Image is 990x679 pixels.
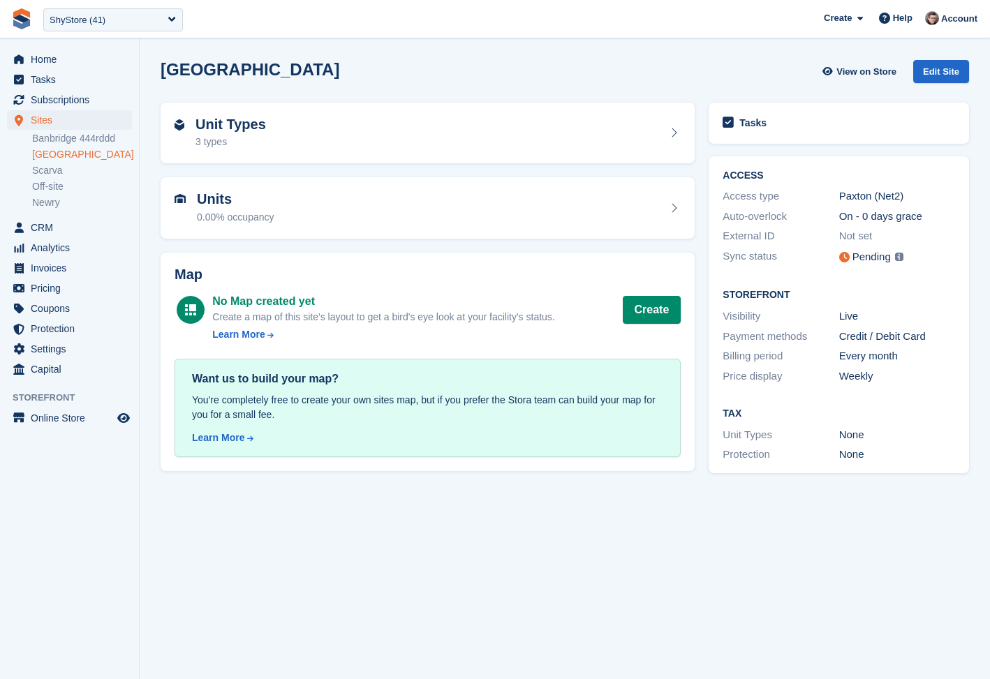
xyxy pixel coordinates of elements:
[197,210,274,225] div: 0.00% occupancy
[195,117,266,133] h2: Unit Types
[824,11,852,25] span: Create
[175,119,184,130] img: unit-type-icn-2b2737a686de81e16bb02015468b77c625bbabd49415b5ef34ead5e3b44a266d.svg
[31,359,114,379] span: Capital
[623,296,681,324] button: Create
[32,148,132,161] a: [GEOGRAPHIC_DATA]
[925,11,939,25] img: Steven Hylands
[31,299,114,318] span: Coupons
[7,70,132,89] a: menu
[31,90,114,110] span: Subscriptions
[185,304,196,315] img: map-icn-white-8b231986280072e83805622d3debb4903e2986e43859118e7b4002611c8ef794.svg
[739,117,767,129] h2: Tasks
[31,278,114,298] span: Pricing
[175,267,681,283] h2: Map
[32,132,132,145] a: Banbridge 444rddd
[161,60,339,79] h2: [GEOGRAPHIC_DATA]
[31,50,114,69] span: Home
[31,70,114,89] span: Tasks
[7,90,132,110] a: menu
[723,228,838,244] div: External ID
[13,391,139,405] span: Storefront
[723,408,955,419] h2: Tax
[31,408,114,428] span: Online Store
[723,248,838,266] div: Sync status
[723,348,838,364] div: Billing period
[7,238,132,258] a: menu
[7,299,132,318] a: menu
[7,218,132,237] a: menu
[212,327,265,342] div: Learn More
[115,410,132,426] a: Preview store
[7,50,132,69] a: menu
[839,329,955,345] div: Credit / Debit Card
[11,8,32,29] img: stora-icon-8386f47178a22dfd0bd8f6a31ec36ba5ce8667c1dd55bd0f319d3a0aa187defe.svg
[7,359,132,379] a: menu
[31,258,114,278] span: Invoices
[7,110,132,130] a: menu
[31,218,114,237] span: CRM
[32,196,132,209] a: Newry
[839,228,955,244] div: Not set
[192,371,663,387] div: Want us to build your map?
[197,191,274,207] h2: Units
[895,253,903,261] img: icon-info-grey-7440780725fd019a000dd9b08b2336e03edf1995a4989e88bcd33f0948082b44.svg
[839,308,955,324] div: Live
[893,11,913,25] span: Help
[941,12,977,26] span: Account
[723,209,838,225] div: Auto-overlock
[192,431,244,445] div: Learn More
[839,188,955,204] div: Paxton (Net2)
[839,209,955,225] div: On - 0 days grace
[839,368,955,385] div: Weekly
[195,135,266,149] div: 3 types
[852,249,891,265] div: Pending
[161,103,695,164] a: Unit Types 3 types
[50,13,105,27] div: ShyStore (41)
[212,327,554,342] a: Learn More
[175,194,186,204] img: unit-icn-7be61d7bf1b0ce9d3e12c5938cc71ed9869f7b940bace4675aadf7bd6d80202e.svg
[31,319,114,338] span: Protection
[212,310,554,324] div: Create a map of this site's layout to get a bird's eye look at your facility's status.
[7,319,132,338] a: menu
[7,408,132,428] a: menu
[32,164,132,177] a: Scarva
[839,447,955,463] div: None
[31,110,114,130] span: Sites
[723,427,838,443] div: Unit Types
[192,393,663,422] div: You're completely free to create your own sites map, but if you prefer the Stora team can build y...
[7,278,132,298] a: menu
[839,348,955,364] div: Every month
[192,431,663,445] a: Learn More
[31,339,114,359] span: Settings
[723,329,838,345] div: Payment methods
[7,258,132,278] a: menu
[32,180,132,193] a: Off-site
[723,290,955,301] h2: Storefront
[913,60,969,83] div: Edit Site
[161,177,695,239] a: Units 0.00% occupancy
[7,339,132,359] a: menu
[839,427,955,443] div: None
[212,293,554,310] div: No Map created yet
[913,60,969,89] a: Edit Site
[723,308,838,324] div: Visibility
[31,238,114,258] span: Analytics
[820,60,902,83] a: View on Store
[723,447,838,463] div: Protection
[836,65,896,79] span: View on Store
[723,368,838,385] div: Price display
[723,188,838,204] div: Access type
[723,170,955,181] h2: ACCESS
